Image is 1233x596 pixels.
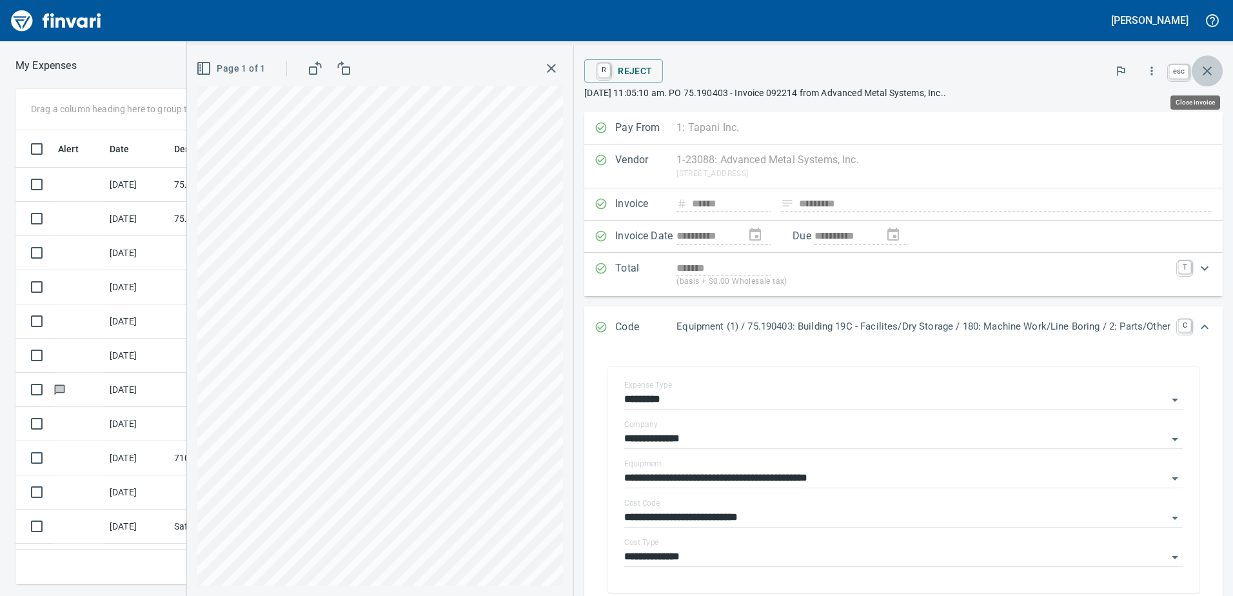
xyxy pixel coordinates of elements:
label: Company [624,421,658,428]
button: Open [1166,470,1184,488]
span: Date [110,141,130,157]
td: [DATE] [104,202,169,236]
td: [DATE] [104,441,169,475]
label: Cost Type [624,539,659,546]
p: Total [615,261,676,288]
p: Drag a column heading here to group the table [31,103,220,115]
a: T [1178,261,1191,273]
button: Open [1166,548,1184,566]
button: Open [1166,509,1184,527]
td: 7100.75.10 [169,441,285,475]
label: Expense Type [624,381,672,389]
span: Description [174,141,239,157]
p: Code [615,319,676,336]
td: [DATE] [104,236,169,270]
td: 75.024038 [169,168,285,202]
span: Description [174,141,222,157]
button: Page 1 of 1 [193,57,270,81]
td: [DATE] [104,407,169,441]
td: [DATE] [104,544,169,578]
span: Alert [58,141,95,157]
a: C [1178,319,1191,332]
span: Page 1 of 1 [199,61,265,77]
h5: [PERSON_NAME] [1111,14,1189,27]
button: Open [1166,430,1184,448]
span: Alert [58,141,79,157]
button: Open [1166,391,1184,409]
span: Has messages [53,385,66,393]
label: Equipment [624,460,662,468]
button: [PERSON_NAME] [1108,10,1192,30]
a: esc [1169,65,1189,79]
button: RReject [584,59,662,83]
span: Reject [595,60,652,82]
td: Safeway #4313 Battle Ground [GEOGRAPHIC_DATA] [169,510,285,544]
nav: breadcrumb [15,58,77,74]
div: Expand [584,253,1223,296]
p: [DATE] 11:05:10 am. PO 75.190403 - Invoice 092214 from Advanced Metal Systems, Inc.. [584,86,1223,99]
p: (basis + $0.00 Wholesale tax) [676,275,1170,288]
td: [DATE] [104,168,169,202]
p: Equipment (1) / 75.190403: Building 19C - Facilites/Dry Storage / 180: Machine Work/Line Boring /... [676,319,1170,334]
p: My Expenses [15,58,77,74]
img: Finvari [8,5,104,36]
label: Cost Code [624,499,660,507]
td: 75.025006 [169,202,285,236]
td: [DATE] [104,510,169,544]
td: [DATE] [104,339,169,373]
td: [DATE] [104,373,169,407]
td: [DATE] [104,475,169,510]
a: R [598,63,610,77]
span: Date [110,141,146,157]
td: Wm Supercenter #5929 [GEOGRAPHIC_DATA] [169,544,285,578]
div: Expand [584,306,1223,349]
td: [DATE] [104,304,169,339]
td: [DATE] [104,270,169,304]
